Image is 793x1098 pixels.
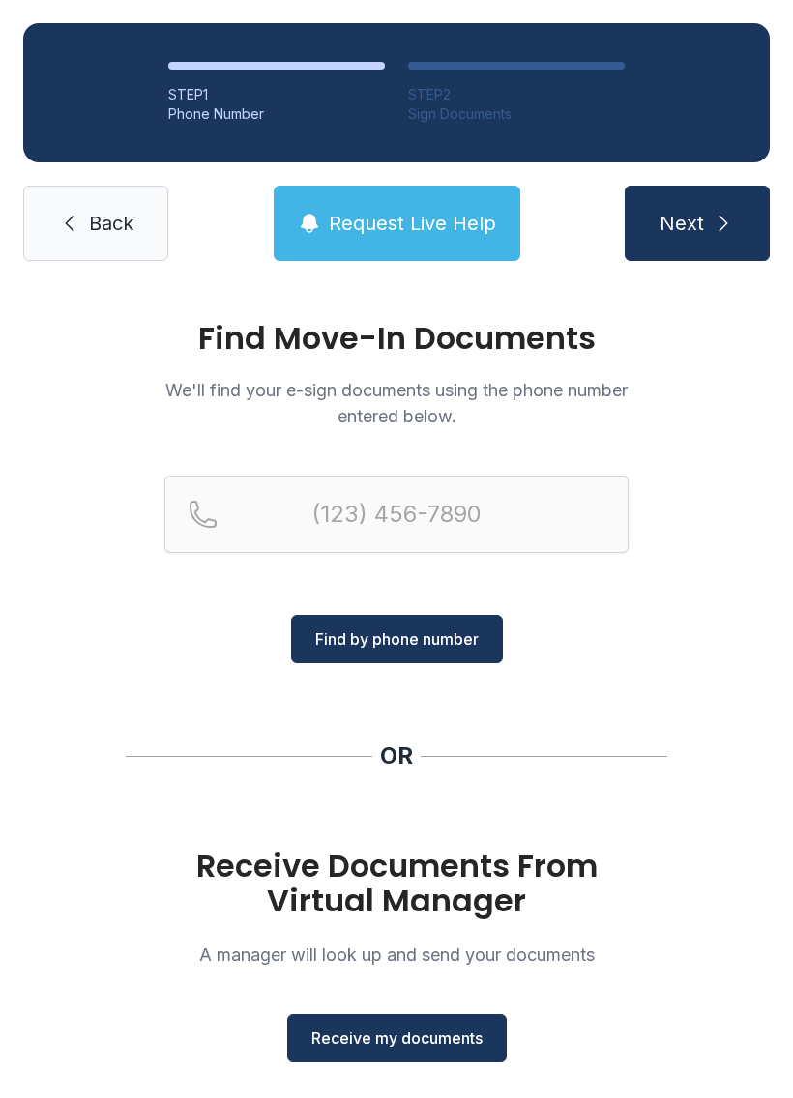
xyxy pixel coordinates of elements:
[660,210,704,237] span: Next
[89,210,133,237] span: Back
[164,476,629,553] input: Reservation phone number
[168,104,385,124] div: Phone Number
[164,941,629,968] p: A manager will look up and send your documents
[164,323,629,354] h1: Find Move-In Documents
[329,210,496,237] span: Request Live Help
[380,740,413,771] div: OR
[164,849,629,918] h1: Receive Documents From Virtual Manager
[168,85,385,104] div: STEP 1
[164,377,629,429] p: We'll find your e-sign documents using the phone number entered below.
[408,104,625,124] div: Sign Documents
[315,627,479,650] span: Find by phone number
[408,85,625,104] div: STEP 2
[311,1026,483,1050] span: Receive my documents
